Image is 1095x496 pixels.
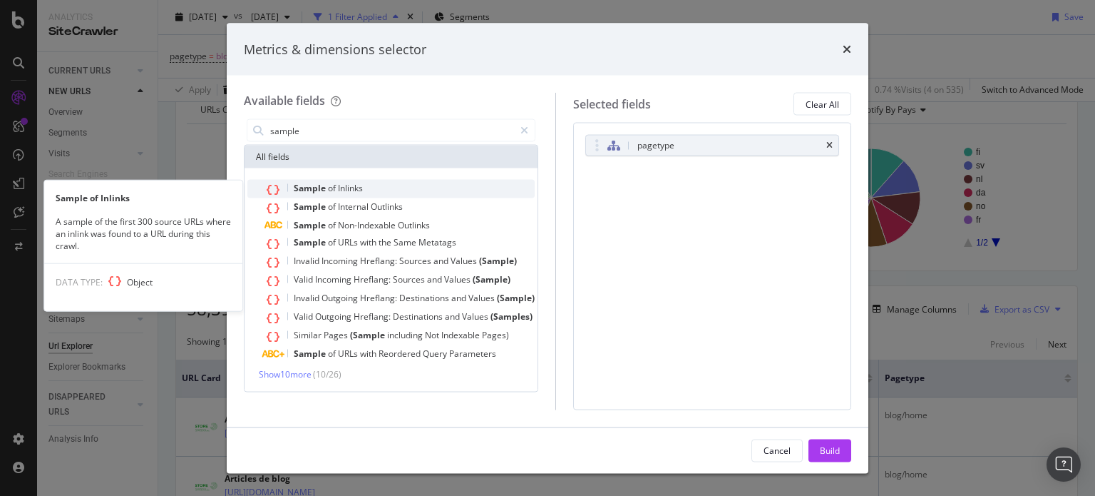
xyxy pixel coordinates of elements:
[445,310,462,323] span: and
[371,201,403,213] span: Outlinks
[462,310,490,323] span: Values
[328,219,338,231] span: of
[393,310,445,323] span: Destinations
[399,255,433,267] span: Sources
[425,329,441,341] span: Not
[808,439,851,462] button: Build
[44,191,242,203] div: Sample of Inlinks
[328,182,338,194] span: of
[418,236,456,248] span: Metatags
[423,348,449,360] span: Query
[322,255,360,267] span: Incoming
[451,255,479,267] span: Values
[294,348,328,360] span: Sample
[573,96,651,112] div: Selected fields
[637,138,674,153] div: pagetype
[399,292,451,304] span: Destinations
[449,348,496,360] span: Parameters
[294,255,322,267] span: Invalid
[294,182,328,194] span: Sample
[451,292,468,304] span: and
[398,219,430,231] span: Outlinks
[244,40,426,59] div: Metrics & dimensions selector
[393,273,427,285] span: Sources
[269,120,514,141] input: Search by field name
[338,219,398,231] span: Non-Indexable
[294,329,324,341] span: Similar
[427,273,444,285] span: and
[338,201,371,213] span: Internal
[441,329,482,341] span: Indexable
[473,273,510,285] span: (Sample)
[751,439,803,462] button: Cancel
[245,146,538,168] div: All fields
[324,329,350,341] span: Pages
[328,348,338,360] span: of
[482,329,509,341] span: Pages)
[244,93,325,108] div: Available fields
[354,273,393,285] span: Hreflang:
[315,273,354,285] span: Incoming
[294,292,322,304] span: Invalid
[497,292,535,304] span: (Sample)
[433,255,451,267] span: and
[585,135,839,156] div: pagetypetimes
[820,444,840,456] div: Build
[764,444,791,456] div: Cancel
[360,348,379,360] span: with
[338,236,360,248] span: URLs
[294,219,328,231] span: Sample
[806,98,839,110] div: Clear All
[328,201,338,213] span: of
[328,236,338,248] span: of
[338,182,363,194] span: Inlinks
[294,273,315,285] span: Valid
[394,236,418,248] span: Same
[379,348,423,360] span: Reordered
[468,292,497,304] span: Values
[315,310,354,323] span: Outgoing
[294,310,315,323] span: Valid
[843,40,851,59] div: times
[360,292,399,304] span: Hreflang:
[479,255,517,267] span: (Sample)
[387,329,425,341] span: including
[313,368,341,380] span: ( 10 / 26 )
[259,368,312,380] span: Show 10 more
[379,236,394,248] span: the
[1047,447,1081,482] div: Open Intercom Messenger
[490,310,533,323] span: (Samples)
[227,23,868,473] div: modal
[826,141,833,150] div: times
[350,329,387,341] span: (Sample
[322,292,360,304] span: Outgoing
[294,236,328,248] span: Sample
[360,236,379,248] span: with
[294,201,328,213] span: Sample
[360,255,399,267] span: Hreflang:
[793,93,851,116] button: Clear All
[354,310,393,323] span: Hreflang:
[44,215,242,251] div: A sample of the first 300 source URLs where an inlink was found to a URL during this crawl.
[338,348,360,360] span: URLs
[444,273,473,285] span: Values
